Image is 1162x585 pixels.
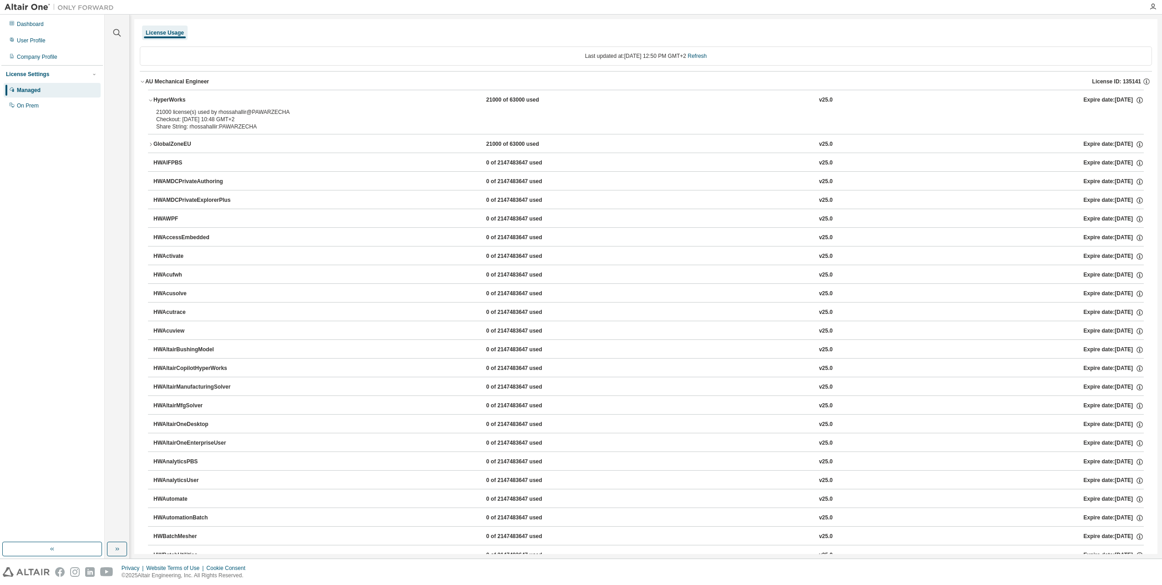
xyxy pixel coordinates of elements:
div: 0 of 2147483647 used [486,402,568,410]
div: 0 of 2147483647 used [486,514,568,522]
div: On Prem [17,102,39,109]
div: 21000 of 63000 used [486,96,568,104]
div: Expire date: [DATE] [1084,159,1144,167]
div: Dashboard [17,21,44,28]
div: HWAcutrace [153,308,235,317]
div: Expire date: [DATE] [1084,458,1144,466]
button: HWAccessEmbedded0 of 2147483647 usedv25.0Expire date:[DATE] [153,228,1144,248]
div: Expire date: [DATE] [1084,196,1144,205]
div: HWAltairOneDesktop [153,421,235,429]
div: Expire date: [DATE] [1084,178,1144,186]
div: HWAWPF [153,215,235,223]
div: HWBatchMesher [153,533,235,541]
button: HWAltairMfgSolver0 of 2147483647 usedv25.0Expire date:[DATE] [153,396,1144,416]
img: facebook.svg [55,567,65,577]
div: User Profile [17,37,46,44]
div: Expire date: [DATE] [1084,234,1144,242]
div: v25.0 [819,514,833,522]
div: 0 of 2147483647 used [486,271,568,279]
div: 0 of 2147483647 used [486,477,568,485]
div: v25.0 [819,327,833,335]
div: v25.0 [819,96,833,104]
div: License Settings [6,71,49,78]
div: Expire date: [DATE] [1084,271,1144,279]
div: Expire date: [DATE] [1084,364,1144,373]
div: v25.0 [819,234,833,242]
div: Cookie Consent [206,564,250,572]
div: AU Mechanical Engineer [145,78,209,85]
div: Last updated at: [DATE] 12:50 PM GMT+2 [140,46,1152,66]
div: HWAnalyticsPBS [153,458,235,466]
div: v25.0 [819,196,833,205]
div: HWAIFPBS [153,159,235,167]
button: HWAltairBushingModel0 of 2147483647 usedv25.0Expire date:[DATE] [153,340,1144,360]
div: v25.0 [819,551,833,559]
div: Expire date: [DATE] [1084,477,1144,485]
div: Expire date: [DATE] [1084,96,1144,104]
div: 0 of 2147483647 used [486,421,568,429]
div: Privacy [122,564,146,572]
button: HWAltairOneDesktop0 of 2147483647 usedv25.0Expire date:[DATE] [153,415,1144,435]
div: HWAccessEmbedded [153,234,235,242]
div: 0 of 2147483647 used [486,346,568,354]
button: HWActivate0 of 2147483647 usedv25.0Expire date:[DATE] [153,246,1144,267]
button: HWAIFPBS0 of 2147483647 usedv25.0Expire date:[DATE] [153,153,1144,173]
div: v25.0 [819,533,833,541]
div: Website Terms of Use [146,564,206,572]
div: Expire date: [DATE] [1084,383,1144,391]
div: v25.0 [819,140,833,149]
img: altair_logo.svg [3,567,50,577]
button: HWAltairOneEnterpriseUser0 of 2147483647 usedv25.0Expire date:[DATE] [153,433,1144,453]
button: HWAcutrace0 of 2147483647 usedv25.0Expire date:[DATE] [153,303,1144,323]
div: Company Profile [17,53,57,61]
div: 0 of 2147483647 used [486,215,568,223]
div: 0 of 2147483647 used [486,159,568,167]
div: 0 of 2147483647 used [486,178,568,186]
div: HWAutomate [153,495,235,503]
div: v25.0 [819,364,833,373]
div: 0 of 2147483647 used [486,364,568,373]
div: Expire date: [DATE] [1084,140,1144,149]
div: Expire date: [DATE] [1084,346,1144,354]
div: v25.0 [819,252,833,261]
div: HWAltairCopilotHyperWorks [153,364,235,373]
div: 21000 license(s) used by rhossahallir@PAWARZECHA [156,108,1114,116]
button: HWAMDCPrivateAuthoring0 of 2147483647 usedv25.0Expire date:[DATE] [153,172,1144,192]
div: Expire date: [DATE] [1084,533,1144,541]
div: v25.0 [819,495,833,503]
button: HWBatchUtilities0 of 2147483647 usedv25.0Expire date:[DATE] [153,545,1144,565]
button: HWAltairManufacturingSolver0 of 2147483647 usedv25.0Expire date:[DATE] [153,377,1144,397]
div: HWAcufwh [153,271,235,279]
div: HWAnalyticsUser [153,477,235,485]
img: Altair One [5,3,118,12]
div: License Usage [146,29,184,36]
div: v25.0 [819,346,833,354]
a: Refresh [688,53,707,59]
div: v25.0 [819,271,833,279]
div: Managed [17,87,41,94]
div: 0 of 2147483647 used [486,234,568,242]
button: HWBatchMesher0 of 2147483647 usedv25.0Expire date:[DATE] [153,527,1144,547]
div: 0 of 2147483647 used [486,495,568,503]
button: HWAcuview0 of 2147483647 usedv25.0Expire date:[DATE] [153,321,1144,341]
div: Expire date: [DATE] [1084,551,1144,559]
div: Expire date: [DATE] [1084,252,1144,261]
div: HWAMDCPrivateAuthoring [153,178,235,186]
div: HWAltairBushingModel [153,346,235,354]
button: HWAcufwh0 of 2147483647 usedv25.0Expire date:[DATE] [153,265,1144,285]
div: Share String: rhossahallir:PAWARZECHA [156,123,1114,130]
div: HWAltairOneEnterpriseUser [153,439,235,447]
div: 0 of 2147483647 used [486,383,568,391]
div: 0 of 2147483647 used [486,252,568,261]
img: linkedin.svg [85,567,95,577]
div: v25.0 [819,383,833,391]
div: HyperWorks [153,96,235,104]
p: © 2025 Altair Engineering, Inc. All Rights Reserved. [122,572,251,580]
div: Expire date: [DATE] [1084,290,1144,298]
button: HWAutomationBatch0 of 2147483647 usedv25.0Expire date:[DATE] [153,508,1144,528]
div: Expire date: [DATE] [1084,215,1144,223]
div: Expire date: [DATE] [1084,402,1144,410]
button: HWAWPF0 of 2147483647 usedv25.0Expire date:[DATE] [153,209,1144,229]
button: HWAcusolve0 of 2147483647 usedv25.0Expire date:[DATE] [153,284,1144,304]
div: HWAltairManufacturingSolver [153,383,235,391]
